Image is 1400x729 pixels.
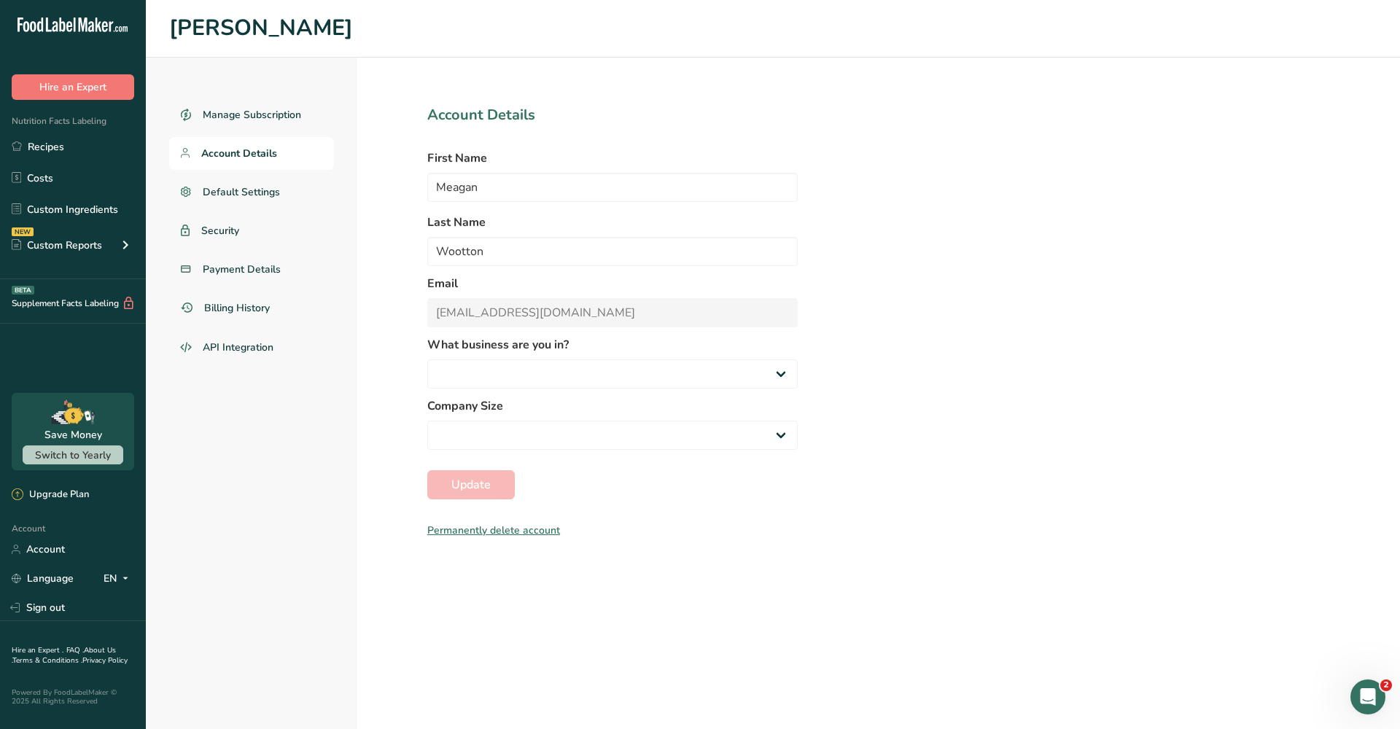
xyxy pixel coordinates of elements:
span: Billing History [204,300,270,316]
span: Manage Subscription [203,107,301,122]
label: Last Name [427,214,798,231]
a: API Integration [169,330,334,365]
span: Update [451,476,491,494]
div: BETA [12,286,34,295]
div: Upgrade Plan [12,488,89,502]
span: API Integration [203,340,273,355]
h1: [PERSON_NAME] [169,12,1377,45]
label: Email [427,275,798,292]
a: Account Details [169,137,334,170]
label: Company Size [427,397,798,415]
div: Custom Reports [12,238,102,253]
a: Security [169,214,334,247]
span: Security [201,223,239,238]
button: Hire an Expert [12,74,134,100]
a: Billing History [169,292,334,324]
span: Default Settings [203,184,280,200]
a: Hire an Expert . [12,645,63,655]
iframe: Intercom live chat [1350,679,1385,714]
a: Default Settings [169,176,334,208]
span: Payment Details [203,262,281,277]
span: Switch to Yearly [35,448,111,462]
div: Powered By FoodLabelMaker © 2025 All Rights Reserved [12,688,134,706]
a: About Us . [12,645,116,666]
label: First Name [427,149,798,167]
label: What business are you in? [427,336,798,354]
a: Payment Details [169,253,334,286]
div: EN [104,570,134,588]
div: Save Money [44,427,102,443]
a: Manage Subscription [169,98,334,131]
a: Privacy Policy [82,655,128,666]
div: NEW [12,227,34,236]
div: Permanently delete account [427,523,798,538]
a: FAQ . [66,645,84,655]
span: Account Details [201,146,277,161]
button: Update [427,470,515,499]
a: Language [12,566,74,591]
a: Terms & Conditions . [12,655,82,666]
span: 2 [1380,679,1392,691]
h1: Account Details [427,104,798,126]
button: Switch to Yearly [23,445,123,464]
